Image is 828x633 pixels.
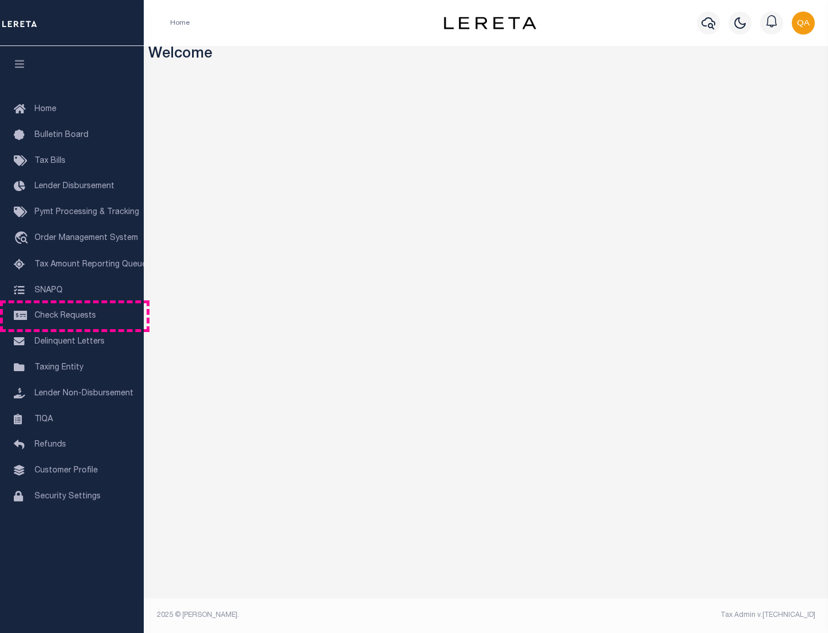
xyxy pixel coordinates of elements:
[34,467,98,475] span: Customer Profile
[34,441,66,449] span: Refunds
[34,338,105,346] span: Delinquent Letters
[34,493,101,501] span: Security Settings
[34,415,53,423] span: TIQA
[14,231,32,246] i: travel_explore
[34,364,83,372] span: Taxing Entity
[34,312,96,320] span: Check Requests
[444,17,536,29] img: logo-dark.svg
[34,131,89,139] span: Bulletin Board
[34,286,63,294] span: SNAPQ
[34,234,138,242] span: Order Management System
[148,610,486,620] div: 2025 © [PERSON_NAME].
[34,390,133,398] span: Lender Non-Disbursement
[170,18,190,28] li: Home
[34,261,147,269] span: Tax Amount Reporting Queue
[148,46,824,64] h3: Welcome
[494,610,815,620] div: Tax Admin v.[TECHNICAL_ID]
[34,105,56,113] span: Home
[34,157,66,165] span: Tax Bills
[34,182,114,190] span: Lender Disbursement
[792,12,815,35] img: svg+xml;base64,PHN2ZyB4bWxucz0iaHR0cDovL3d3dy53My5vcmcvMjAwMC9zdmciIHBvaW50ZXItZXZlbnRzPSJub25lIi...
[34,208,139,216] span: Pymt Processing & Tracking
